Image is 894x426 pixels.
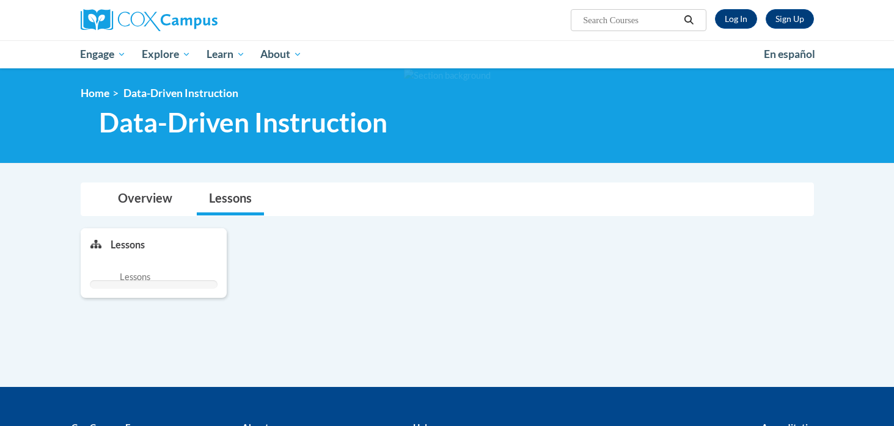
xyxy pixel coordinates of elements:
[106,183,185,215] a: Overview
[111,238,145,251] p: Lessons
[582,13,680,27] input: Search Courses
[197,183,264,215] a: Lessons
[99,106,387,139] span: Data-Driven Instruction
[81,9,218,31] img: Cox Campus
[81,87,109,99] a: Home
[756,42,823,67] a: En español
[199,40,253,68] a: Learn
[120,270,150,284] span: Lessons
[252,40,310,68] a: About
[715,9,757,29] a: Log In
[134,40,199,68] a: Explore
[123,87,238,99] span: Data-Driven Instruction
[680,13,698,27] button: Search
[207,47,245,62] span: Learn
[260,47,302,62] span: About
[81,9,313,31] a: Cox Campus
[764,48,815,60] span: En español
[62,40,832,68] div: Main menu
[73,40,134,68] a: Engage
[404,69,491,82] img: Section background
[80,47,126,62] span: Engage
[766,9,814,29] a: Register
[142,47,191,62] span: Explore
